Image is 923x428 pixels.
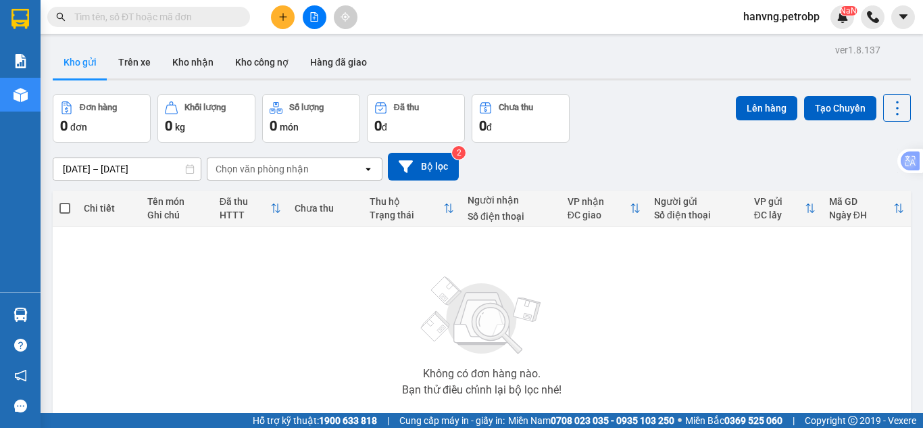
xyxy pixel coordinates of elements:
div: ver 1.8.137 [835,43,880,57]
span: đơn [70,122,87,133]
span: Miền Nam [508,413,674,428]
span: 0 [270,118,277,134]
div: Chi tiết [84,203,134,214]
strong: 0369 525 060 [724,415,782,426]
span: question-circle [14,339,27,352]
button: Kho gửi [53,46,107,78]
th: Toggle SortBy [363,191,461,227]
div: Mã GD [829,196,893,207]
div: Số điện thoại [468,211,554,222]
svg: open [363,164,374,174]
span: plus [278,12,288,22]
button: Đã thu0đ [367,94,465,143]
button: Lên hàng [736,96,797,120]
sup: NaN [840,6,857,16]
img: icon-new-feature [837,11,849,23]
div: VP nhận [568,196,630,207]
th: Toggle SortBy [822,191,911,227]
span: đ [382,122,387,133]
button: Hàng đã giao [299,46,378,78]
sup: 2 [452,146,466,160]
span: Hỗ trợ kỹ thuật: [253,413,377,428]
button: Trên xe [107,46,161,78]
th: Toggle SortBy [747,191,822,227]
button: Đơn hàng0đơn [53,94,151,143]
span: notification [14,369,27,382]
span: đ [487,122,492,133]
div: HTTT [220,210,270,220]
button: Tạo Chuyến [804,96,876,120]
button: Kho công nợ [224,46,299,78]
th: Toggle SortBy [213,191,288,227]
span: 0 [479,118,487,134]
div: Tên món [147,196,206,207]
span: message [14,400,27,412]
div: Trạng thái [370,210,443,220]
div: Chưa thu [295,203,356,214]
button: Số lượng0món [262,94,360,143]
div: Ngày ĐH [829,210,893,220]
button: aim [334,5,357,29]
img: warehouse-icon [14,88,28,102]
img: solution-icon [14,54,28,68]
img: logo-vxr [11,9,29,29]
span: file-add [309,12,319,22]
button: plus [271,5,295,29]
strong: 0708 023 035 - 0935 103 250 [551,415,674,426]
span: 0 [165,118,172,134]
div: Chưa thu [499,103,533,112]
div: Số lượng [289,103,324,112]
div: Người gửi [654,196,741,207]
span: search [56,12,66,22]
img: phone-icon [867,11,879,23]
input: Select a date range. [53,158,201,180]
div: Đã thu [220,196,270,207]
span: Cung cấp máy in - giấy in: [399,413,505,428]
img: svg+xml;base64,PHN2ZyBjbGFzcz0ibGlzdC1wbHVnX19zdmciIHhtbG5zPSJodHRwOi8vd3d3LnczLm9yZy8yMDAwL3N2Zy... [414,268,549,363]
div: Ghi chú [147,210,206,220]
div: ĐC giao [568,210,630,220]
span: hanvng.petrobp [732,8,830,25]
span: | [793,413,795,428]
span: copyright [848,416,857,425]
button: Kho nhận [161,46,224,78]
span: caret-down [897,11,909,23]
span: món [280,122,299,133]
div: Chọn văn phòng nhận [216,162,309,176]
span: 0 [374,118,382,134]
span: aim [341,12,350,22]
strong: 1900 633 818 [319,415,377,426]
div: Thu hộ [370,196,443,207]
button: Bộ lọc [388,153,459,181]
th: Toggle SortBy [561,191,647,227]
span: Miền Bắc [685,413,782,428]
div: VP gửi [754,196,805,207]
span: | [387,413,389,428]
div: Đã thu [394,103,419,112]
div: Đơn hàng [80,103,117,112]
button: Khối lượng0kg [157,94,255,143]
div: Người nhận [468,195,554,206]
span: ⚪️ [678,418,682,423]
div: Khối lượng [184,103,226,112]
button: caret-down [891,5,915,29]
div: Không có đơn hàng nào. [423,368,541,379]
span: kg [175,122,185,133]
div: Bạn thử điều chỉnh lại bộ lọc nhé! [402,385,562,396]
button: file-add [303,5,326,29]
input: Tìm tên, số ĐT hoặc mã đơn [74,9,234,24]
div: Số điện thoại [654,210,741,220]
img: warehouse-icon [14,308,28,322]
span: 0 [60,118,68,134]
button: Chưa thu0đ [472,94,570,143]
div: ĐC lấy [754,210,805,220]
